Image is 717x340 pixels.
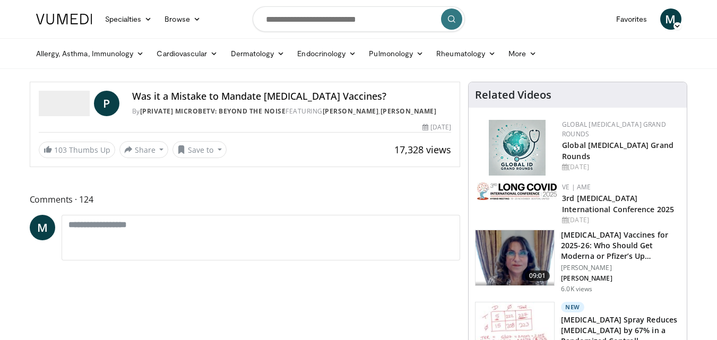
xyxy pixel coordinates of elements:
a: Specialties [99,8,159,30]
a: Cardiovascular [150,43,224,64]
a: Dermatology [224,43,291,64]
h4: Was it a Mistake to Mandate [MEDICAL_DATA] Vaccines? [132,91,452,102]
div: By FEATURING , [132,107,452,116]
h4: Related Videos [475,89,551,101]
span: 17,328 views [394,143,451,156]
a: 3rd [MEDICAL_DATA] International Conference 2025 [562,193,674,214]
img: VuMedi Logo [36,14,92,24]
a: Global [MEDICAL_DATA] Grand Rounds [562,140,673,161]
img: [PRIVATE] MicrobeTV: Beyond the Noise [39,91,90,116]
a: VE | AME [562,182,591,191]
a: [PERSON_NAME] [381,107,437,116]
a: [PRIVATE] MicrobeTV: Beyond the Noise [140,107,286,116]
h3: [MEDICAL_DATA] Vaccines for 2025-26: Who Should Get Moderna or Pfizer’s Up… [561,230,680,261]
div: [DATE] [422,123,451,132]
a: Global [MEDICAL_DATA] Grand Rounds [562,120,666,138]
p: New [561,302,584,312]
a: Rheumatology [430,43,502,64]
img: e456a1d5-25c5-46f9-913a-7a343587d2a7.png.150x105_q85_autocrop_double_scale_upscale_version-0.2.png [489,120,546,176]
a: Favorites [610,8,654,30]
a: Endocrinology [291,43,362,64]
a: Allergy, Asthma, Immunology [30,43,151,64]
a: Pulmonology [362,43,430,64]
div: [DATE] [562,162,678,172]
img: a2792a71-925c-4fc2-b8ef-8d1b21aec2f7.png.150x105_q85_autocrop_double_scale_upscale_version-0.2.jpg [477,182,557,200]
button: Save to [172,141,227,158]
a: Browse [158,8,207,30]
a: M [30,215,55,240]
img: 4e370bb1-17f0-4657-a42f-9b995da70d2f.png.150x105_q85_crop-smart_upscale.png [476,230,554,285]
a: P [94,91,119,116]
a: 09:01 [MEDICAL_DATA] Vaccines for 2025-26: Who Should Get Moderna or Pfizer’s Up… [PERSON_NAME] [... [475,230,680,293]
div: [DATE] [562,215,678,225]
input: Search topics, interventions [253,6,465,32]
a: More [502,43,543,64]
p: [PERSON_NAME] [561,274,680,283]
a: 103 Thumbs Up [39,142,115,158]
span: 103 [54,145,67,155]
a: [PERSON_NAME] [323,107,379,116]
span: 09:01 [525,271,550,281]
span: Comments 124 [30,193,461,206]
p: [PERSON_NAME] [561,264,680,272]
button: Share [119,141,169,158]
p: 6.0K views [561,285,592,293]
a: M [660,8,681,30]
